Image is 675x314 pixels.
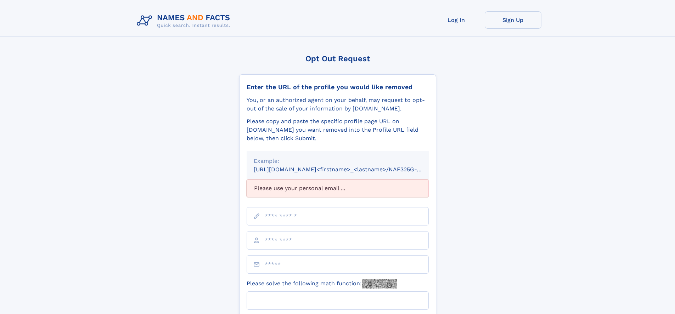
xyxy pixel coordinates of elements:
a: Log In [428,11,485,29]
div: You, or an authorized agent on your behalf, may request to opt-out of the sale of your informatio... [247,96,429,113]
label: Please solve the following math function: [247,279,397,289]
div: Please copy and paste the specific profile page URL on [DOMAIN_NAME] you want removed into the Pr... [247,117,429,143]
a: Sign Up [485,11,541,29]
div: Example: [254,157,422,165]
div: Enter the URL of the profile you would like removed [247,83,429,91]
img: Logo Names and Facts [134,11,236,30]
div: Please use your personal email ... [247,179,429,197]
div: Opt Out Request [239,54,436,63]
small: [URL][DOMAIN_NAME]<firstname>_<lastname>/NAF325G-xxxxxxxx [254,166,442,173]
